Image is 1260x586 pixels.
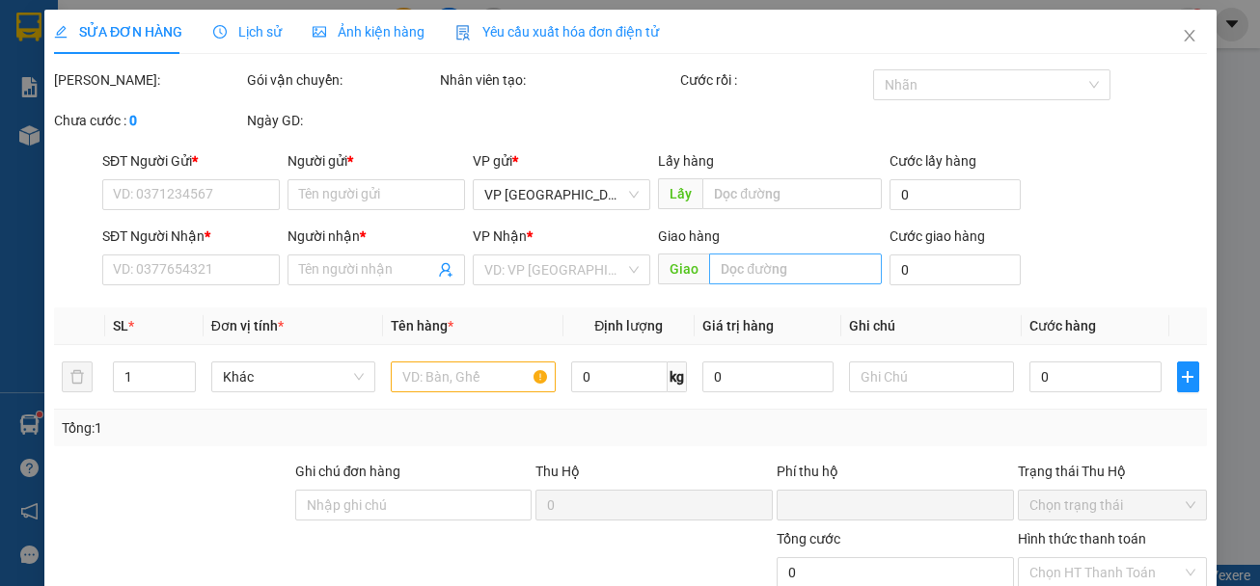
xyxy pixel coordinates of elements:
[890,179,1021,210] input: Cước lấy hàng
[313,24,425,40] span: Ảnh kiện hàng
[777,461,1014,490] div: Phí thu hộ
[10,104,133,168] li: VP VP [GEOGRAPHIC_DATA] xe Limousine
[658,253,709,284] span: Giao
[54,24,182,40] span: SỬA ĐƠN HÀNG
[841,307,1022,345] th: Ghi chú
[594,318,663,333] span: Định lượng
[658,178,702,209] span: Lấy
[658,228,720,244] span: Giao hàng
[658,153,714,169] span: Lấy hàng
[1017,531,1145,546] label: Hình thức thanh toán
[709,253,882,284] input: Dọc đường
[288,150,465,172] div: Người gửi
[535,464,580,479] span: Thu Hộ
[246,110,435,131] div: Ngày GD:
[849,361,1014,392] input: Ghi Chú
[54,69,243,91] div: [PERSON_NAME]:
[294,490,532,520] input: Ghi chú đơn hàng
[438,262,453,278] span: user-add
[54,110,243,131] div: Chưa cước :
[473,228,527,244] span: VP Nhận
[129,113,137,128] b: 0
[213,24,282,40] span: Lịch sử
[62,417,488,439] div: Tổng: 1
[1162,10,1216,64] button: Close
[701,318,773,333] span: Giá trị hàng
[213,25,227,39] span: clock-circle
[777,531,840,546] span: Tổng cước
[702,178,882,209] input: Dọc đường
[288,226,465,247] div: Người nhận
[1177,369,1197,385] span: plus
[294,464,400,479] label: Ghi chú đơn hàng
[113,318,128,333] span: SL
[62,361,93,392] button: delete
[890,228,985,244] label: Cước giao hàng
[133,129,147,143] span: environment
[1018,461,1207,482] div: Trạng thái Thu Hộ
[102,150,280,172] div: SĐT Người Gửi
[54,25,68,39] span: edit
[439,69,676,91] div: Nhân viên tạo:
[680,69,869,91] div: Cước rồi :
[313,25,326,39] span: picture
[1029,491,1195,519] span: Chọn trạng thái
[246,69,435,91] div: Gói vận chuyển:
[102,226,280,247] div: SĐT Người Nhận
[890,254,1021,285] input: Cước giao hàng
[210,318,283,333] span: Đơn vị tính
[484,180,639,209] span: VP Nha Trang xe Limousine
[455,25,471,40] img: icon
[1029,318,1096,333] span: Cước hàng
[391,361,556,392] input: VD: Bàn, Ghế
[455,24,659,40] span: Yêu cầu xuất hóa đơn điện tử
[133,104,257,125] li: VP BX Tuy Hoà
[890,153,976,169] label: Cước lấy hàng
[1176,361,1198,392] button: plus
[10,10,280,82] li: Cúc Tùng Limousine
[222,362,364,391] span: Khác
[391,318,453,333] span: Tên hàng
[1181,28,1196,43] span: close
[473,150,650,172] div: VP gửi
[667,361,686,392] span: kg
